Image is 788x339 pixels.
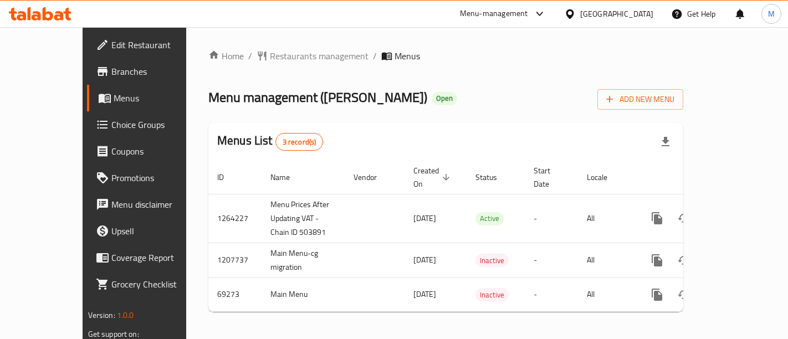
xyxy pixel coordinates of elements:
button: more [644,247,671,274]
div: Open [432,92,457,105]
span: Menu disclaimer [111,198,205,211]
button: Change Status [671,247,697,274]
td: - [525,278,578,311]
button: Change Status [671,205,697,232]
span: Inactive [475,289,509,301]
span: 3 record(s) [276,137,323,147]
span: Branches [111,65,205,78]
span: Name [270,171,304,184]
span: Locale [587,171,622,184]
div: Total records count [275,133,324,151]
td: All [578,243,635,278]
a: Branches [87,58,214,85]
span: M [768,8,775,20]
li: / [248,49,252,63]
span: Version: [88,308,115,322]
a: Restaurants management [257,49,369,63]
span: Status [475,171,511,184]
div: Menu-management [460,7,528,20]
span: Menu management ( [PERSON_NAME] ) [208,85,427,110]
a: Edit Restaurant [87,32,214,58]
div: Inactive [475,288,509,301]
a: Upsell [87,218,214,244]
span: Grocery Checklist [111,278,205,291]
span: Open [432,94,457,103]
span: Menus [114,91,205,105]
button: more [644,281,671,308]
td: All [578,278,635,311]
td: Main Menu [262,278,345,311]
a: Coupons [87,138,214,165]
td: All [578,194,635,243]
a: Menus [87,85,214,111]
span: Active [475,212,504,225]
th: Actions [635,161,759,194]
span: Coupons [111,145,205,158]
div: [GEOGRAPHIC_DATA] [580,8,653,20]
span: Coverage Report [111,251,205,264]
span: [DATE] [413,253,436,267]
span: Created On [413,164,453,191]
a: Promotions [87,165,214,191]
span: Promotions [111,171,205,184]
li: / [373,49,377,63]
h2: Menus List [217,132,323,151]
span: Choice Groups [111,118,205,131]
td: Main Menu-cg migration [262,243,345,278]
span: 1.0.0 [117,308,134,322]
button: Add New Menu [597,89,683,110]
td: 1207737 [208,243,262,278]
span: Edit Restaurant [111,38,205,52]
span: ID [217,171,238,184]
a: Menu disclaimer [87,191,214,218]
button: Change Status [671,281,697,308]
td: 69273 [208,278,262,311]
table: enhanced table [208,161,759,312]
button: more [644,205,671,232]
span: Inactive [475,254,509,267]
span: Menus [395,49,420,63]
a: Home [208,49,244,63]
td: - [525,243,578,278]
div: Export file [652,129,679,155]
span: Upsell [111,224,205,238]
a: Choice Groups [87,111,214,138]
td: 1264227 [208,194,262,243]
span: Restaurants management [270,49,369,63]
nav: breadcrumb [208,49,683,63]
span: Start Date [534,164,565,191]
span: [DATE] [413,287,436,301]
td: - [525,194,578,243]
span: Add New Menu [606,93,674,106]
a: Grocery Checklist [87,271,214,297]
td: Menu Prices After Updating VAT - Chain ID 503891 [262,194,345,243]
span: Vendor [354,171,391,184]
span: [DATE] [413,211,436,225]
a: Coverage Report [87,244,214,271]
